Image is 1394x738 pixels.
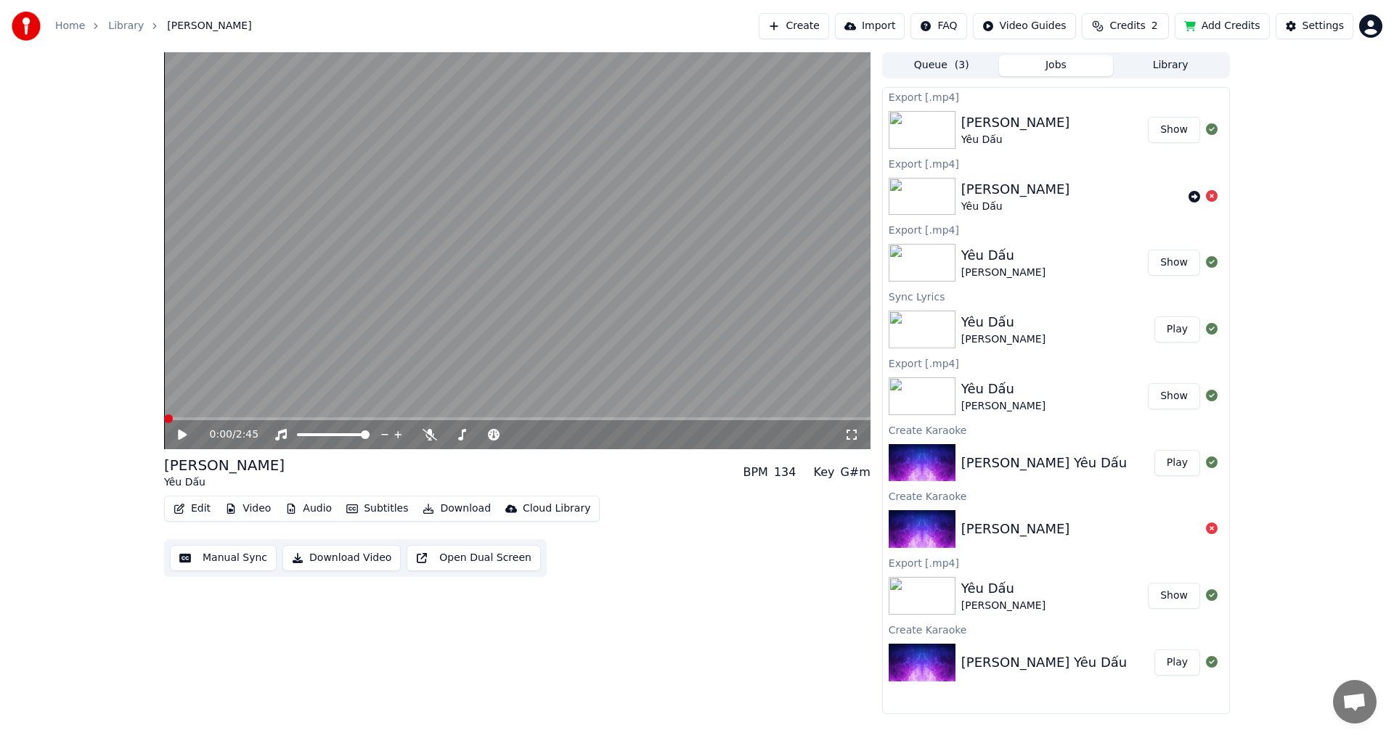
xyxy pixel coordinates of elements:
[961,332,1045,347] div: [PERSON_NAME]
[210,427,232,442] span: 0:00
[961,399,1045,414] div: [PERSON_NAME]
[961,519,1070,539] div: [PERSON_NAME]
[774,464,796,481] div: 134
[407,545,541,571] button: Open Dual Screen
[1113,55,1228,76] button: Library
[883,620,1229,638] div: Create Karaoke
[164,455,285,475] div: [PERSON_NAME]
[910,13,966,39] button: FAQ
[883,221,1229,238] div: Export [.mp4]
[961,578,1045,599] div: Yêu Dấu
[210,427,245,442] div: /
[1148,250,1200,276] button: Show
[1148,117,1200,143] button: Show
[961,112,1070,133] div: [PERSON_NAME]
[961,266,1045,280] div: [PERSON_NAME]
[961,133,1070,147] div: Yêu Dấu
[1154,316,1200,343] button: Play
[813,464,834,481] div: Key
[883,554,1229,571] div: Export [.mp4]
[840,464,870,481] div: G#m
[1109,19,1145,33] span: Credits
[1148,583,1200,609] button: Show
[961,245,1045,266] div: Yêu Dấu
[164,475,285,490] div: Yêu Dấu
[1276,13,1353,39] button: Settings
[282,545,401,571] button: Download Video
[1175,13,1270,39] button: Add Credits
[961,312,1045,332] div: Yêu Dấu
[1148,383,1200,409] button: Show
[417,499,497,519] button: Download
[999,55,1114,76] button: Jobs
[883,88,1229,105] div: Export [.mp4]
[973,13,1076,39] button: Video Guides
[55,19,85,33] a: Home
[759,13,829,39] button: Create
[883,287,1229,305] div: Sync Lyrics
[236,427,258,442] span: 2:45
[170,545,277,571] button: Manual Sync
[219,499,277,519] button: Video
[961,200,1070,214] div: Yêu Dấu
[1333,680,1377,723] div: Open chat
[1152,19,1158,33] span: 2
[55,19,252,33] nav: breadcrumb
[955,58,969,73] span: ( 3 )
[961,179,1070,200] div: [PERSON_NAME]
[108,19,144,33] a: Library
[883,421,1229,438] div: Create Karaoke
[167,19,251,33] span: [PERSON_NAME]
[12,12,41,41] img: youka
[280,499,338,519] button: Audio
[961,379,1045,399] div: Yêu Dấu
[835,13,905,39] button: Import
[883,155,1229,172] div: Export [.mp4]
[1154,649,1200,676] button: Play
[168,499,216,519] button: Edit
[1303,19,1344,33] div: Settings
[961,652,1127,673] div: [PERSON_NAME] Yêu Dấu
[743,464,767,481] div: BPM
[883,487,1229,504] div: Create Karaoke
[1082,13,1169,39] button: Credits2
[341,499,414,519] button: Subtitles
[523,501,590,516] div: Cloud Library
[961,453,1127,473] div: [PERSON_NAME] Yêu Dấu
[884,55,999,76] button: Queue
[961,599,1045,613] div: [PERSON_NAME]
[883,354,1229,372] div: Export [.mp4]
[1154,450,1200,476] button: Play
